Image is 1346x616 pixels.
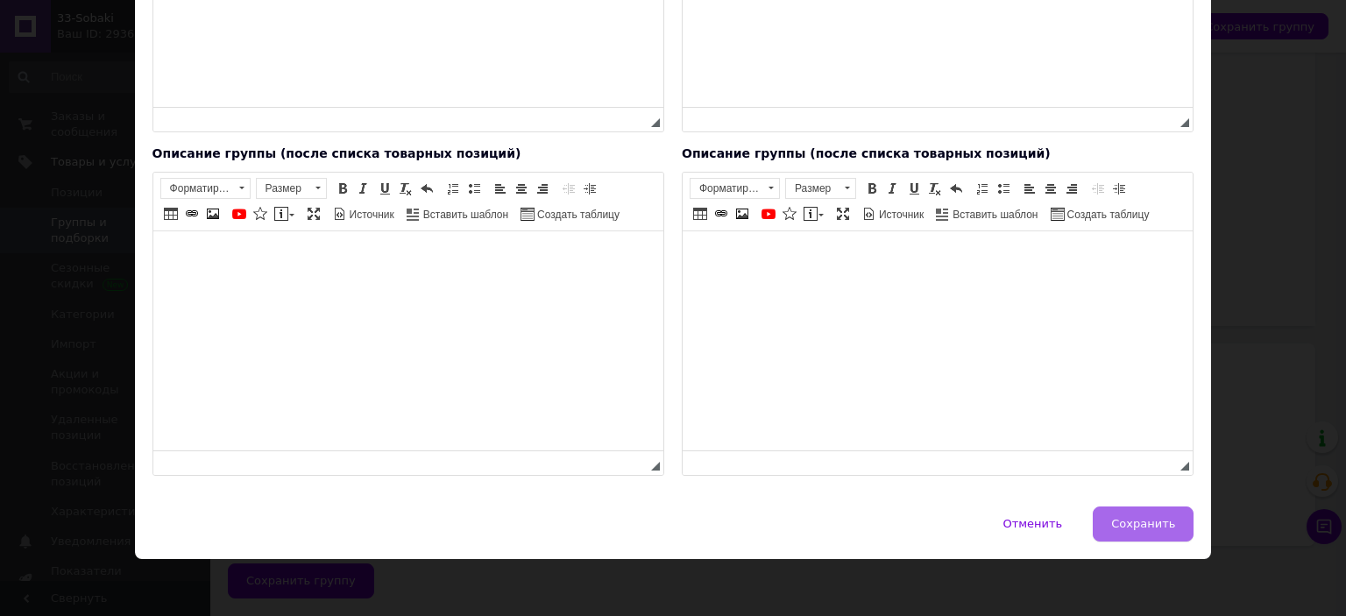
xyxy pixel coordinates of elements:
[691,179,762,198] span: Форматирование
[833,204,853,223] a: Развернуть
[883,179,903,198] a: Курсив (Ctrl+I)
[904,179,924,198] a: Подчеркнутый (Ctrl+U)
[18,18,492,36] body: Визуальный текстовый редактор, 58C6D0D7-D4A8-4C63-990E-BE408651BF32
[1041,179,1060,198] a: По центру
[18,18,492,36] body: Визуальный текстовый редактор, 1FFE9E80-90EF-4C57-909D-3344CAD43917
[1065,208,1150,223] span: Создать таблицу
[535,208,620,223] span: Создать таблицу
[1111,517,1175,530] span: Сохранить
[417,179,436,198] a: Отменить (Ctrl+Z)
[933,204,1040,223] a: Вставить шаблон
[690,178,780,199] a: Форматирование
[946,179,966,198] a: Отменить (Ctrl+Z)
[860,204,926,223] a: Источник
[396,179,415,198] a: Убрать форматирование
[161,179,233,198] span: Форматирование
[1062,179,1081,198] a: По правому краю
[691,204,710,223] a: Таблица
[18,18,770,36] body: Визуальный текстовый редактор, 1C19190B-2840-41C7-A7F0-CFA2751F73D9
[304,204,323,223] a: Развернуть
[862,179,882,198] a: Полужирный (Ctrl+B)
[443,179,463,198] a: Вставить / удалить нумерованный список
[780,204,799,223] a: Вставить иконку
[876,208,924,223] span: Источник
[491,179,510,198] a: По левому краю
[333,179,352,198] a: Полужирный (Ctrl+B)
[651,462,660,471] span: Перетащите для изменения размера
[1180,118,1189,127] span: Перетащите для изменения размера
[712,204,731,223] a: Вставить/Редактировать ссылку (Ctrl+L)
[1020,179,1039,198] a: По левому краю
[640,113,651,130] div: Подсчет символов
[404,204,511,223] a: Вставить шаблон
[925,179,945,198] a: Убрать форматирование
[994,179,1013,198] a: Вставить / удалить маркированный список
[640,457,651,473] div: Подсчет символов
[580,179,599,198] a: Увеличить отступ
[1169,113,1180,130] div: Подсчет символов
[1180,462,1189,471] span: Перетащите для изменения размера
[160,178,251,199] a: Форматирование
[375,179,394,198] a: Подчеркнутый (Ctrl+U)
[651,118,660,127] span: Перетащите для изменения размера
[533,179,552,198] a: По правому краю
[464,179,484,198] a: Вставить / удалить маркированный список
[973,179,992,198] a: Вставить / удалить нумерованный список
[1093,506,1194,542] button: Сохранить
[354,179,373,198] a: Курсив (Ctrl+I)
[559,179,578,198] a: Уменьшить отступ
[347,208,394,223] span: Источник
[251,204,270,223] a: Вставить иконку
[330,204,397,223] a: Источник
[512,179,531,198] a: По центру
[786,179,839,198] span: Размер
[683,231,1193,450] iframe: Визуальный текстовый редактор, 2F5F6880-3DCB-4075-9BE3-639AC316CEE8
[161,204,181,223] a: Таблица
[759,204,778,223] a: Добавить видео с YouTube
[785,178,856,199] a: Размер
[1169,457,1180,473] div: Подсчет символов
[1109,179,1129,198] a: Увеличить отступ
[733,204,752,223] a: Изображение
[18,18,770,36] body: Визуальный текстовый редактор, 09E3C5C3-3639-4F76-954B-25CDDD8DAFB5
[152,146,521,160] span: Описание группы (после списка товарных позиций)
[801,204,826,223] a: Вставить сообщение
[230,204,249,223] a: Добавить видео с YouTube
[518,204,622,223] a: Создать таблицу
[1048,204,1152,223] a: Создать таблицу
[421,208,508,223] span: Вставить шаблон
[984,506,1080,542] button: Отменить
[203,204,223,223] a: Изображение
[1002,517,1062,530] span: Отменить
[1088,179,1108,198] a: Уменьшить отступ
[682,146,1051,160] span: Описание группы (после списка товарных позиций)
[153,231,663,450] iframe: Визуальный текстовый редактор, 00B17C3D-9150-442F-B5D6-D08DBACBE318
[950,208,1038,223] span: Вставить шаблон
[272,204,297,223] a: Вставить сообщение
[256,178,327,199] a: Размер
[257,179,309,198] span: Размер
[182,204,202,223] a: Вставить/Редактировать ссылку (Ctrl+L)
